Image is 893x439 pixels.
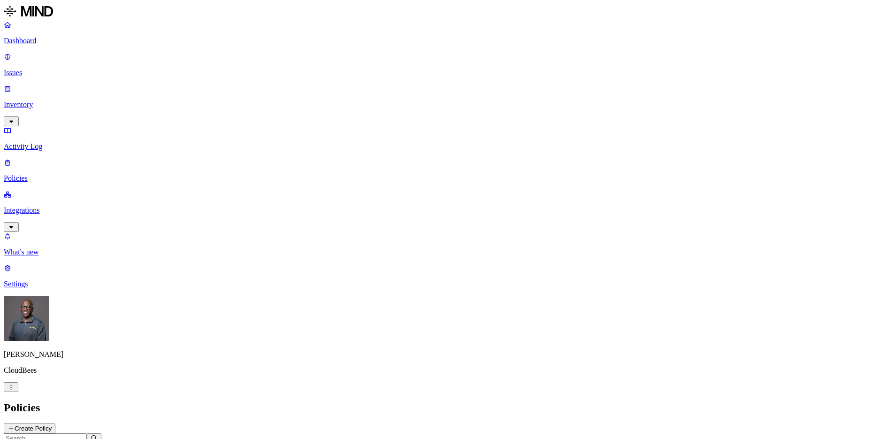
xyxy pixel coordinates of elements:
p: Activity Log [4,142,889,151]
img: Gregory Thomas [4,296,49,341]
a: Issues [4,53,889,77]
img: MIND [4,4,53,19]
p: Dashboard [4,37,889,45]
h2: Policies [4,401,889,414]
a: Policies [4,158,889,183]
p: What's new [4,248,889,256]
a: Dashboard [4,21,889,45]
a: Activity Log [4,126,889,151]
a: What's new [4,232,889,256]
a: Integrations [4,190,889,231]
a: MIND [4,4,889,21]
p: Integrations [4,206,889,215]
a: Settings [4,264,889,288]
p: Settings [4,280,889,288]
p: Policies [4,174,889,183]
p: Issues [4,69,889,77]
p: Inventory [4,100,889,109]
button: Create Policy [4,424,55,433]
a: Inventory [4,85,889,125]
p: CloudBees [4,366,889,375]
